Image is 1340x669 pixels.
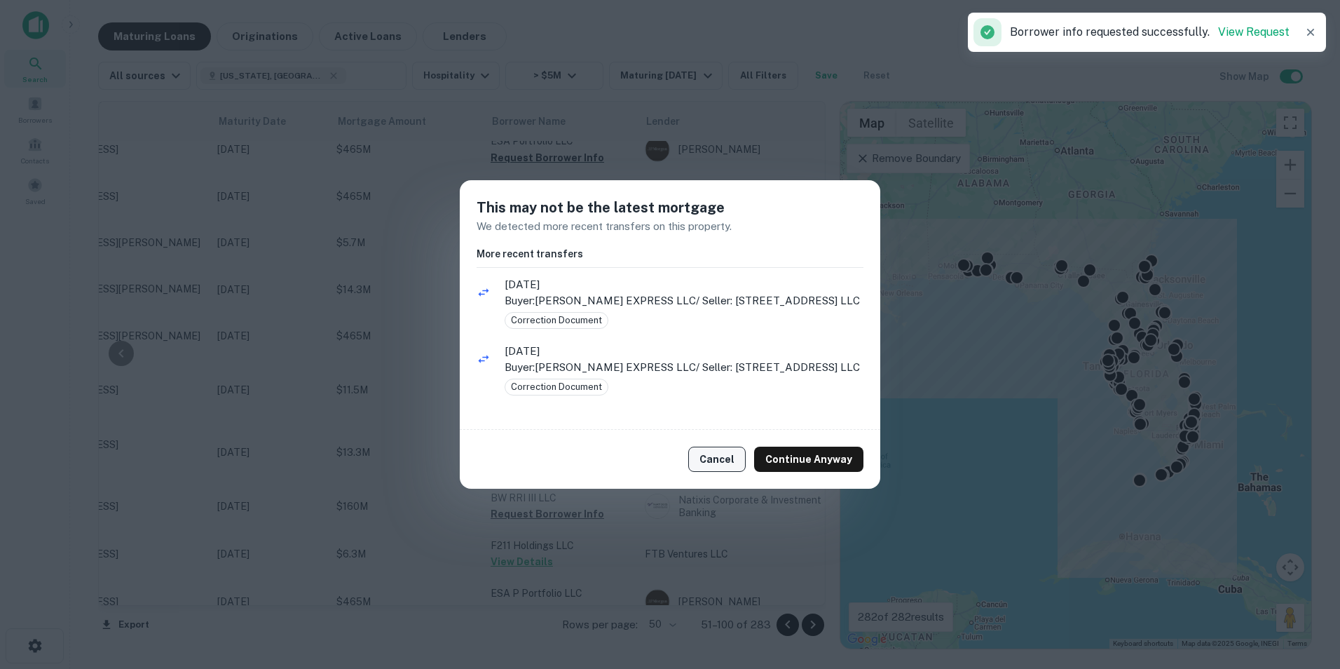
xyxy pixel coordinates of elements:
[477,197,863,218] h5: This may not be the latest mortgage
[1218,25,1290,39] a: View Request
[505,292,863,309] p: Buyer: [PERSON_NAME] EXPRESS LLC / Seller: [STREET_ADDRESS] LLC
[1270,557,1340,624] iframe: Chat Widget
[754,447,863,472] button: Continue Anyway
[505,276,863,293] span: [DATE]
[505,379,608,396] div: Correction Document
[505,312,608,329] div: Correction Document
[1010,24,1290,41] p: Borrower info requested successfully.
[505,380,608,394] span: Correction Document
[477,218,863,235] p: We detected more recent transfers on this property.
[505,313,608,327] span: Correction Document
[477,246,863,262] h6: More recent transfers
[688,447,746,472] button: Cancel
[505,359,863,376] p: Buyer: [PERSON_NAME] EXPRESS LLC / Seller: [STREET_ADDRESS] LLC
[505,343,863,360] span: [DATE]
